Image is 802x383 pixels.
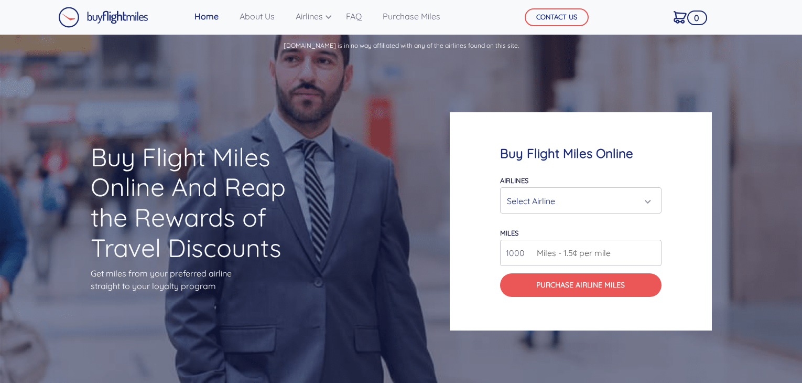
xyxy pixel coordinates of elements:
a: FAQ [342,6,366,27]
h4: Buy Flight Miles Online [500,146,662,161]
a: Home [190,6,223,27]
a: About Us [235,6,279,27]
img: Buy Flight Miles Logo [58,7,148,28]
span: Miles - 1.5¢ per mile [532,247,611,259]
label: Airlines [500,176,528,185]
a: 0 [669,6,691,28]
h1: Buy Flight Miles Online And Reap the Rewards of Travel Discounts [91,142,311,263]
a: Airlines [291,6,329,27]
a: Purchase Miles [378,6,445,27]
a: Buy Flight Miles Logo [58,4,148,30]
button: Purchase Airline Miles [500,273,662,297]
button: CONTACT US [525,8,589,26]
p: Get miles from your preferred airline straight to your loyalty program [91,267,311,292]
span: 0 [687,10,707,25]
label: miles [500,229,518,237]
button: Select Airline [500,187,662,214]
div: Select Airline [507,191,648,211]
img: Cart [674,11,687,24]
